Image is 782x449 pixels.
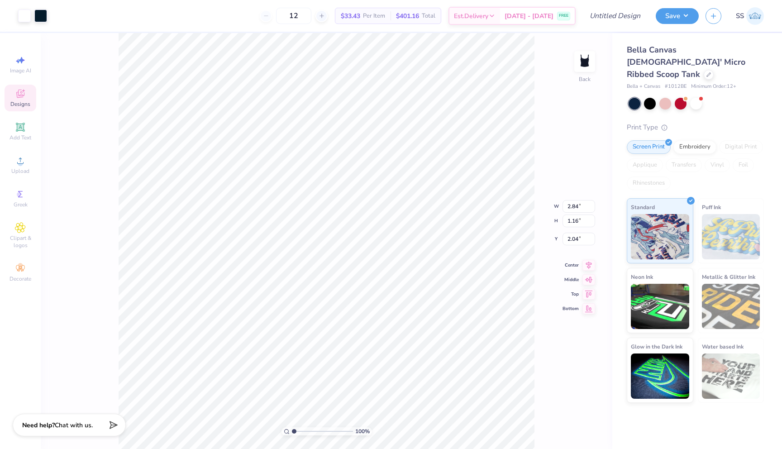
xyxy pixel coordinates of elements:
[627,83,660,91] span: Bella + Canvas
[355,427,370,435] span: 100 %
[702,272,755,282] span: Metallic & Glitter Ink
[733,158,754,172] div: Foil
[341,11,360,21] span: $33.43
[627,44,745,80] span: Bella Canvas [DEMOGRAPHIC_DATA]' Micro Ribbed Scoop Tank
[559,13,568,19] span: FREE
[576,53,594,71] img: Back
[563,277,579,283] span: Middle
[582,7,649,25] input: Untitled Design
[631,202,655,212] span: Standard
[705,158,730,172] div: Vinyl
[10,134,31,141] span: Add Text
[736,7,764,25] a: SS
[627,177,671,190] div: Rhinestones
[5,234,36,249] span: Clipart & logos
[666,158,702,172] div: Transfers
[10,67,31,74] span: Image AI
[627,158,663,172] div: Applique
[702,214,760,259] img: Puff Ink
[10,100,30,108] span: Designs
[563,262,579,268] span: Center
[719,140,763,154] div: Digital Print
[422,11,435,21] span: Total
[627,140,671,154] div: Screen Print
[276,8,311,24] input: – –
[673,140,716,154] div: Embroidery
[736,11,744,21] span: SS
[631,353,689,399] img: Glow in the Dark Ink
[14,201,28,208] span: Greek
[631,214,689,259] img: Standard
[746,7,764,25] img: Shauna Sully
[665,83,687,91] span: # 1012BE
[631,342,682,351] span: Glow in the Dark Ink
[55,421,93,430] span: Chat with us.
[10,275,31,282] span: Decorate
[396,11,419,21] span: $401.16
[505,11,553,21] span: [DATE] - [DATE]
[702,202,721,212] span: Puff Ink
[631,272,653,282] span: Neon Ink
[563,306,579,312] span: Bottom
[631,284,689,329] img: Neon Ink
[579,75,591,83] div: Back
[691,83,736,91] span: Minimum Order: 12 +
[656,8,699,24] button: Save
[702,342,744,351] span: Water based Ink
[627,122,764,133] div: Print Type
[363,11,385,21] span: Per Item
[702,353,760,399] img: Water based Ink
[563,291,579,297] span: Top
[11,167,29,175] span: Upload
[702,284,760,329] img: Metallic & Glitter Ink
[22,421,55,430] strong: Need help?
[454,11,488,21] span: Est. Delivery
